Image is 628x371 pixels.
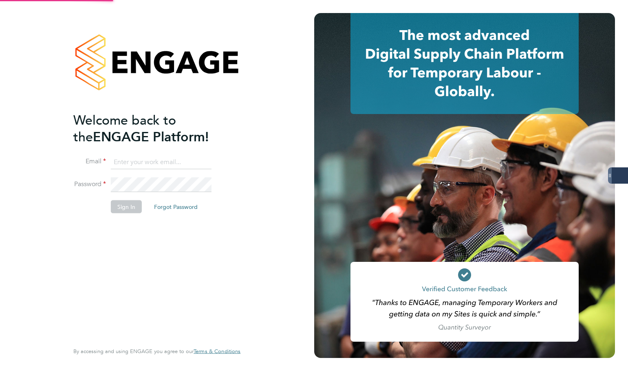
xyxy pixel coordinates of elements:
label: Password [73,180,106,189]
button: Sign In [111,200,142,213]
label: Email [73,157,106,166]
span: Welcome back to the [73,112,176,145]
span: By accessing and using ENGAGE you agree to our [73,348,240,355]
input: Enter your work email... [111,155,212,169]
a: Terms & Conditions [194,348,240,355]
button: Forgot Password [148,200,204,213]
h2: ENGAGE Platform! [73,112,232,145]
